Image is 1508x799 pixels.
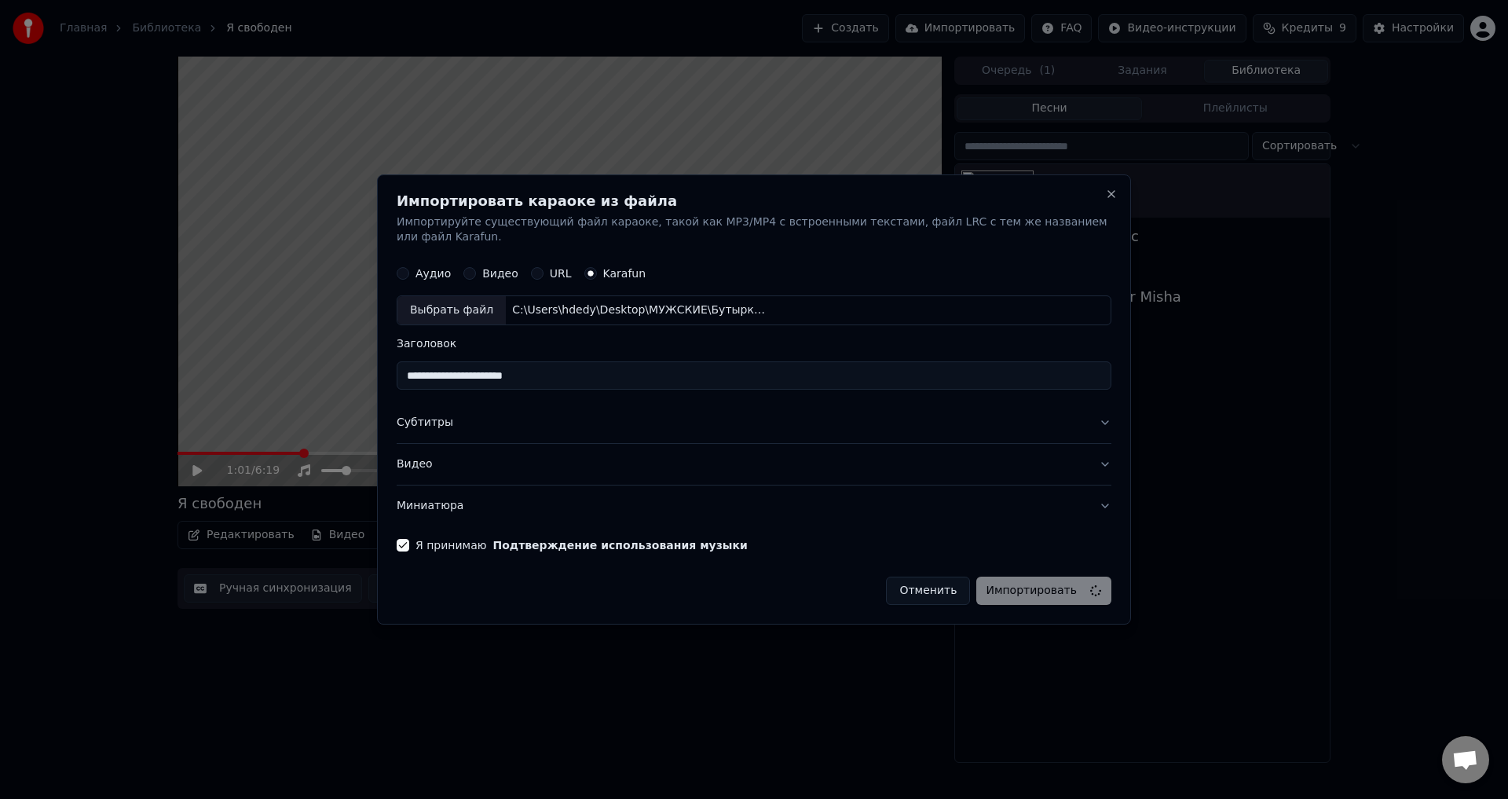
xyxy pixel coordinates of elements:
[397,486,1111,526] button: Миниатюра
[397,214,1111,246] p: Импортируйте существующий файл караоке, такой как MP3/MP4 с встроенными текстами, файл LRC с тем ...
[415,269,451,280] label: Аудио
[397,403,1111,444] button: Субтитры
[886,577,970,605] button: Отменить
[415,540,748,551] label: Я принимаю
[397,297,506,325] div: Выбрать файл
[603,269,646,280] label: Karafun
[397,194,1111,208] h2: Импортировать караоке из файла
[550,269,572,280] label: URL
[482,269,518,280] label: Видео
[397,339,1111,350] label: Заголовок
[493,540,748,551] button: Я принимаю
[506,303,773,319] div: C:\Users\hdedy\Desktop\МУЖСКИЕ\Бутырка - ЗАПАХЛО ВЕСНОЙ.kfn
[397,444,1111,485] button: Видео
